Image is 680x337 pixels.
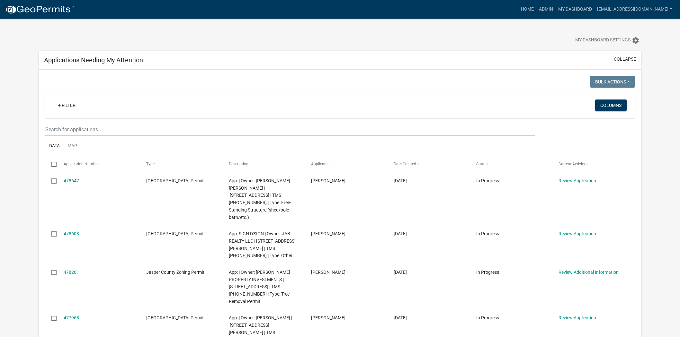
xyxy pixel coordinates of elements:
[575,37,631,44] span: My Dashboard Settings
[229,178,291,220] span: App: | Owner: REYES GEOVANNY TAGLE | 234 BEES CREEK RD | TMS 064-17-03-022 | Type: Free-Standing ...
[476,270,499,275] span: In Progress
[559,315,596,320] a: Review Application
[229,231,296,258] span: App: SIGN D'SIGN | Owner: JAB REALTY LLC | 79 RILEY FARM RD | TMS 080-00-03-025 | Type: Other
[64,178,79,183] a: 478647
[311,270,345,275] span: Uriel Varela
[58,156,140,172] datatable-header-cell: Application Number
[518,3,536,15] a: Home
[64,162,99,166] span: Application Number
[64,315,79,320] a: 477968
[559,270,619,275] a: Review Additional Information
[45,156,58,172] datatable-header-cell: Select
[394,162,416,166] span: Date Created
[222,156,305,172] datatable-header-cell: Description
[146,162,155,166] span: Type
[394,178,407,183] span: 09/15/2025
[146,315,204,320] span: Jasper County Building Permit
[229,270,290,304] span: App: | Owner: VARELA PROPERTY INVESTMENTS | 400 FREEDOM PKWY | TMS 039-00-03-001 | Type: Tree Rem...
[476,231,499,236] span: In Progress
[53,99,81,111] a: + Filter
[229,162,248,166] span: Description
[559,178,596,183] a: Review Application
[64,270,79,275] a: 478201
[552,156,635,172] datatable-header-cell: Current Activity
[140,156,223,172] datatable-header-cell: Type
[311,315,345,320] span: Gerardo De La Fuente
[559,162,585,166] span: Current Activity
[146,231,204,236] span: Jasper County Building Permit
[476,162,488,166] span: Status
[559,231,596,236] a: Review Application
[45,136,64,157] a: Data
[64,231,79,236] a: 478608
[556,3,595,15] a: My Dashboard
[394,270,407,275] span: 09/14/2025
[146,270,204,275] span: Jasper County Zoning Permit
[311,162,328,166] span: Applicant
[590,76,635,88] button: Bulk Actions
[470,156,552,172] datatable-header-cell: Status
[146,178,204,183] span: Jasper County Building Permit
[388,156,470,172] datatable-header-cell: Date Created
[632,37,640,44] i: settings
[394,315,407,320] span: 09/13/2025
[476,315,499,320] span: In Progress
[570,34,645,47] button: My Dashboard Settingssettings
[614,56,636,63] button: collapse
[476,178,499,183] span: In Progress
[311,178,345,183] span: Geovanny Tagle
[394,231,407,236] span: 09/15/2025
[44,56,145,64] h5: Applications Needing My Attention:
[305,156,388,172] datatable-header-cell: Applicant
[45,123,535,136] input: Search for applications
[595,3,675,15] a: [EMAIL_ADDRESS][DOMAIN_NAME]
[536,3,556,15] a: Admin
[311,231,345,236] span: Taylor Halpin
[64,136,81,157] a: Map
[595,99,627,111] button: Columns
